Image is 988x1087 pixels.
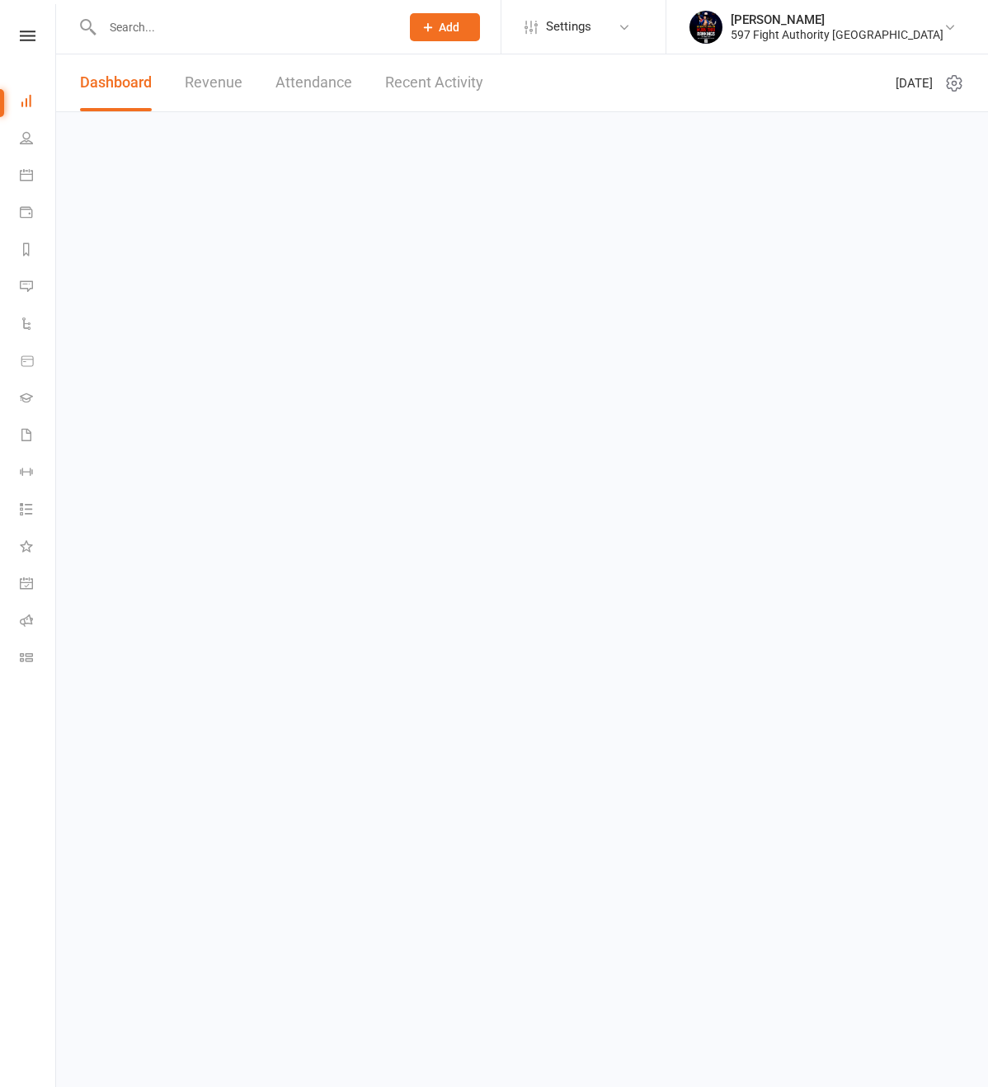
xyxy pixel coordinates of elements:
a: Revenue [185,54,242,111]
span: Settings [546,8,591,45]
a: Dashboard [80,54,152,111]
a: People [20,121,57,158]
a: Recent Activity [385,54,483,111]
a: Product Sales [20,344,57,381]
a: Dashboard [20,84,57,121]
div: [PERSON_NAME] [731,12,943,27]
span: [DATE] [896,73,933,93]
input: Search... [97,16,388,39]
a: Payments [20,195,57,233]
a: What's New [20,529,57,567]
a: General attendance kiosk mode [20,567,57,604]
img: thumb_image1741046124.png [689,11,722,44]
button: Add [410,13,480,41]
div: 597 Fight Authority [GEOGRAPHIC_DATA] [731,27,943,42]
a: Roll call kiosk mode [20,604,57,641]
a: Class kiosk mode [20,641,57,678]
a: Attendance [275,54,352,111]
a: Calendar [20,158,57,195]
span: Add [439,21,459,34]
a: Reports [20,233,57,270]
